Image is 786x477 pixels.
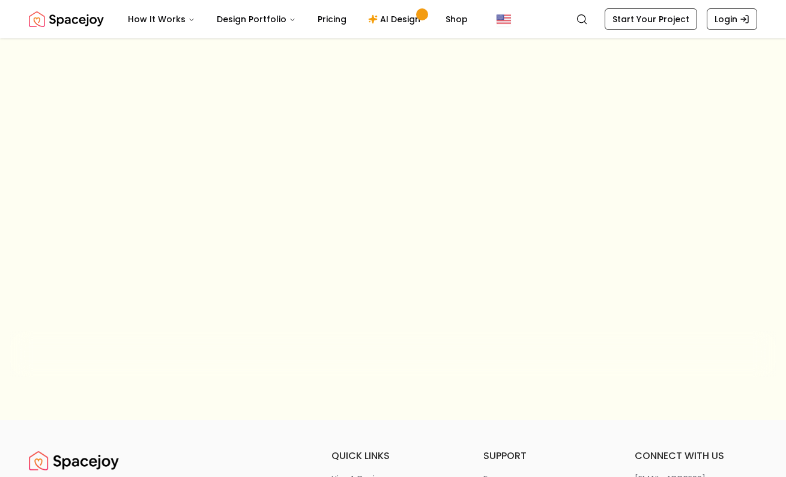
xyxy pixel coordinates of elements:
[29,7,104,31] img: Spacejoy Logo
[358,7,434,31] a: AI Design
[207,7,306,31] button: Design Portfolio
[497,12,511,26] img: United States
[707,8,757,30] a: Login
[483,449,606,463] h6: support
[29,449,119,473] img: Spacejoy Logo
[331,449,454,463] h6: quick links
[436,7,477,31] a: Shop
[635,449,757,463] h6: connect with us
[29,449,119,473] a: Spacejoy
[605,8,697,30] a: Start Your Project
[29,7,104,31] a: Spacejoy
[118,7,477,31] nav: Main
[308,7,356,31] a: Pricing
[118,7,205,31] button: How It Works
